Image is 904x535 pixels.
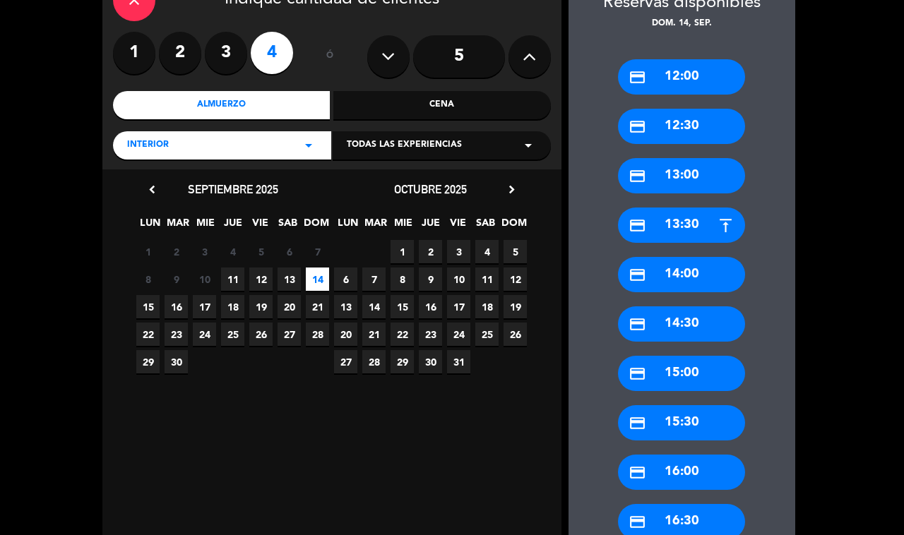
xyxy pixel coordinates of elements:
i: credit_card [629,315,646,333]
div: 12:30 [618,109,745,144]
i: credit_card [629,217,646,234]
span: 4 [221,240,244,263]
span: SAB [474,215,497,238]
span: Todas las experiencias [347,138,462,152]
div: 14:00 [618,257,745,292]
span: 19 [249,295,273,318]
span: LUN [138,215,162,238]
span: INTERIOR [127,138,169,152]
span: 13 [278,267,301,291]
span: 23 [419,323,442,346]
div: 15:00 [618,356,745,391]
span: 5 [249,240,273,263]
i: credit_card [629,68,646,86]
span: 13 [334,295,357,318]
span: 28 [362,350,386,373]
span: 7 [362,267,386,291]
span: 21 [362,323,386,346]
div: dom. 14, sep. [569,17,795,31]
i: arrow_drop_down [300,137,317,154]
div: 14:30 [618,306,745,342]
span: 10 [193,267,216,291]
span: 17 [193,295,216,318]
span: 4 [475,240,499,263]
span: 6 [278,240,301,263]
span: 12 [249,267,273,291]
span: 9 [165,267,188,291]
span: 22 [136,323,160,346]
span: 1 [391,240,414,263]
i: chevron_right [504,182,519,197]
span: 24 [447,323,470,346]
span: 5 [504,240,527,263]
label: 1 [113,32,155,74]
span: 3 [447,240,470,263]
span: SAB [276,215,299,238]
span: 2 [419,240,442,263]
span: LUN [336,215,359,238]
span: 26 [504,323,527,346]
span: 11 [221,267,244,291]
span: 30 [165,350,188,373]
div: Almuerzo [113,91,331,119]
div: ó [307,32,353,81]
div: Cena [333,91,551,119]
span: 24 [193,323,216,346]
span: 20 [334,323,357,346]
span: 6 [334,267,357,291]
span: MIE [391,215,415,238]
span: 16 [419,295,442,318]
i: credit_card [629,464,646,481]
div: 12:00 [618,59,745,95]
span: 29 [391,350,414,373]
span: 14 [362,295,386,318]
span: DOM [304,215,327,238]
span: 19 [504,295,527,318]
span: 27 [278,323,301,346]
span: 8 [136,267,160,291]
span: 29 [136,350,160,373]
span: 12 [504,267,527,291]
span: 16 [165,295,188,318]
span: 27 [334,350,357,373]
span: 14 [306,267,329,291]
span: 31 [447,350,470,373]
div: 13:00 [618,158,745,193]
div: 16:00 [618,455,745,490]
span: 1 [136,240,160,263]
i: credit_card [629,118,646,136]
span: 21 [306,295,329,318]
span: DOM [501,215,525,238]
span: 23 [165,323,188,346]
span: MAR [364,215,387,238]
i: chevron_left [145,182,160,197]
span: 11 [475,267,499,291]
span: 3 [193,240,216,263]
span: 30 [419,350,442,373]
span: 28 [306,323,329,346]
label: 2 [159,32,201,74]
span: 15 [136,295,160,318]
span: JUE [221,215,244,238]
label: 3 [205,32,247,74]
span: 18 [475,295,499,318]
span: 2 [165,240,188,263]
i: credit_card [629,266,646,284]
i: credit_card [629,414,646,432]
span: 18 [221,295,244,318]
span: MIE [194,215,217,238]
i: credit_card [629,167,646,185]
i: credit_card [629,513,646,531]
span: VIE [249,215,272,238]
div: 15:30 [618,405,745,440]
span: 9 [419,267,442,291]
span: 26 [249,323,273,346]
span: MAR [166,215,189,238]
i: arrow_drop_down [520,137,537,154]
span: 7 [306,240,329,263]
i: credit_card [629,365,646,383]
span: 8 [391,267,414,291]
span: 15 [391,295,414,318]
label: 4 [251,32,293,74]
span: 22 [391,323,414,346]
